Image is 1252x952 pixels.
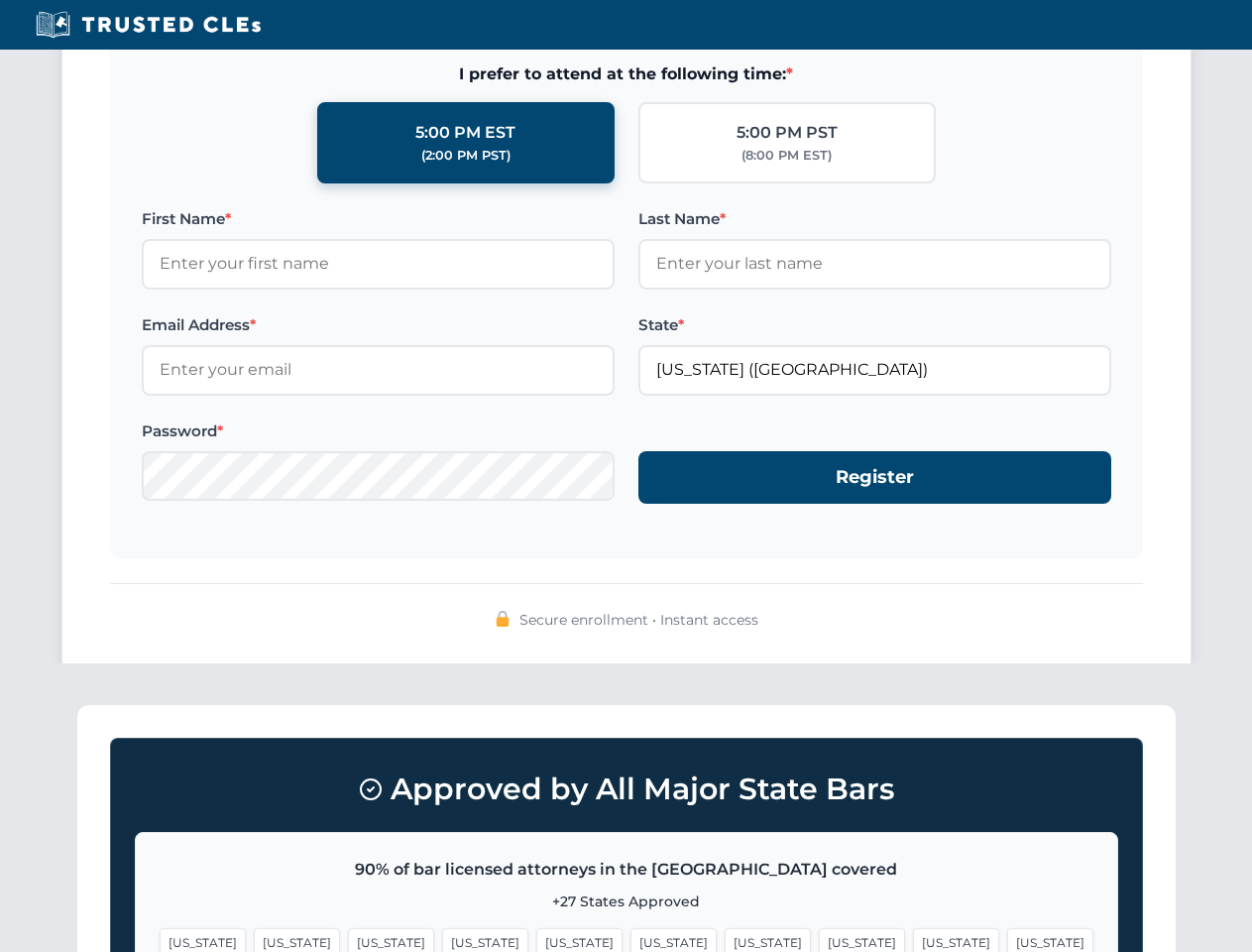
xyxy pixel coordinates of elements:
[415,120,515,146] div: 5:00 PM EST
[519,609,758,631] span: Secure enrollment • Instant access
[142,313,615,337] label: Email Address
[495,611,511,627] img: 🔒
[638,207,1111,231] label: Last Name
[30,10,267,40] img: Trusted CLEs
[142,239,615,289] input: Enter your first name
[638,451,1111,504] button: Register
[135,763,1118,816] h3: Approved by All Major State Bars
[638,313,1111,337] label: State
[737,120,838,146] div: 5:00 PM PST
[142,419,615,443] label: Password
[638,345,1111,395] input: Florida (FL)
[638,239,1111,289] input: Enter your last name
[421,146,511,166] div: (2:00 PM PST)
[160,891,1093,912] p: +27 States Approved
[142,61,1111,87] span: I prefer to attend at the following time:
[142,207,615,231] label: First Name
[142,345,615,395] input: Enter your email
[741,146,832,166] div: (8:00 PM EST)
[160,857,1093,883] p: 90% of bar licensed attorneys in the [GEOGRAPHIC_DATA] covered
